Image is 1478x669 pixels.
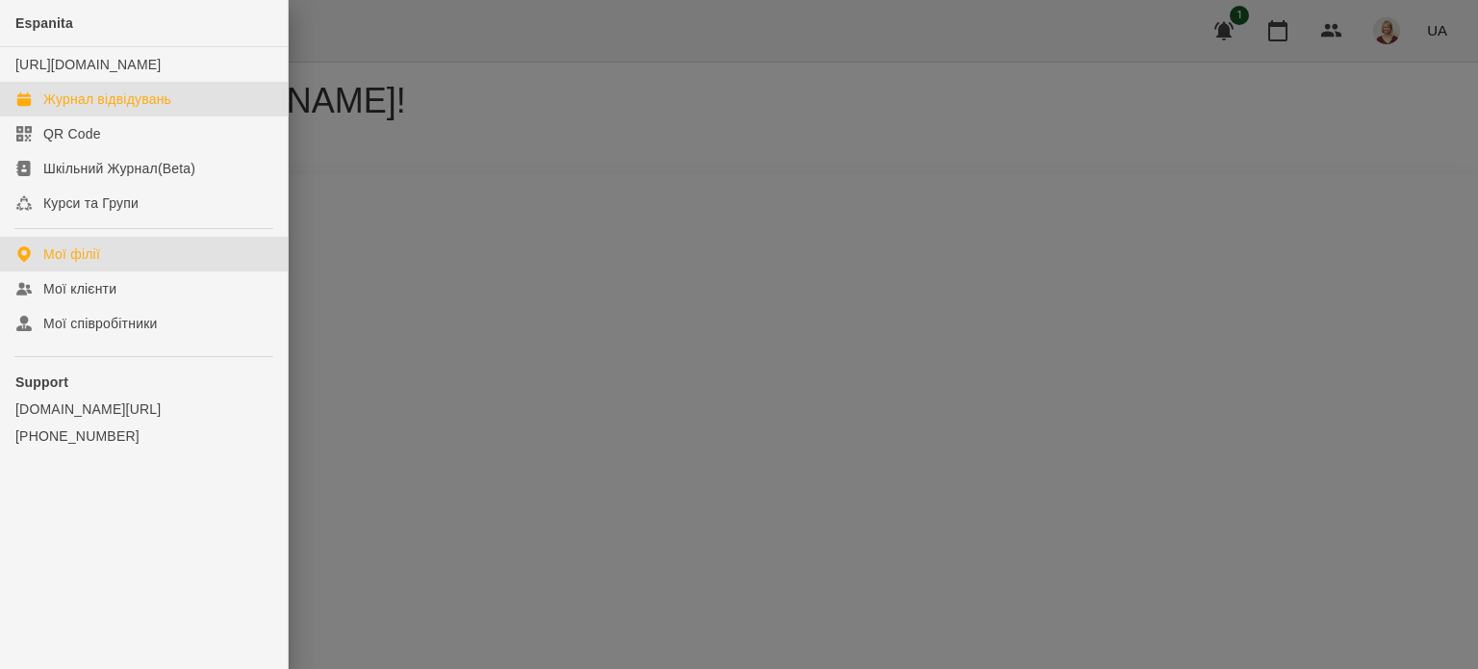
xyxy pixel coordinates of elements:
div: Курси та Групи [43,193,139,213]
span: Espanita [15,15,73,31]
div: Мої співробітники [43,314,158,333]
div: Шкільний Журнал(Beta) [43,159,195,178]
div: Мої клієнти [43,279,116,298]
div: Мої філії [43,244,100,264]
a: [DOMAIN_NAME][URL] [15,399,272,419]
div: QR Code [43,124,101,143]
p: Support [15,373,272,392]
a: [URL][DOMAIN_NAME] [15,57,161,72]
div: Журнал відвідувань [43,90,171,109]
a: [PHONE_NUMBER] [15,426,272,446]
